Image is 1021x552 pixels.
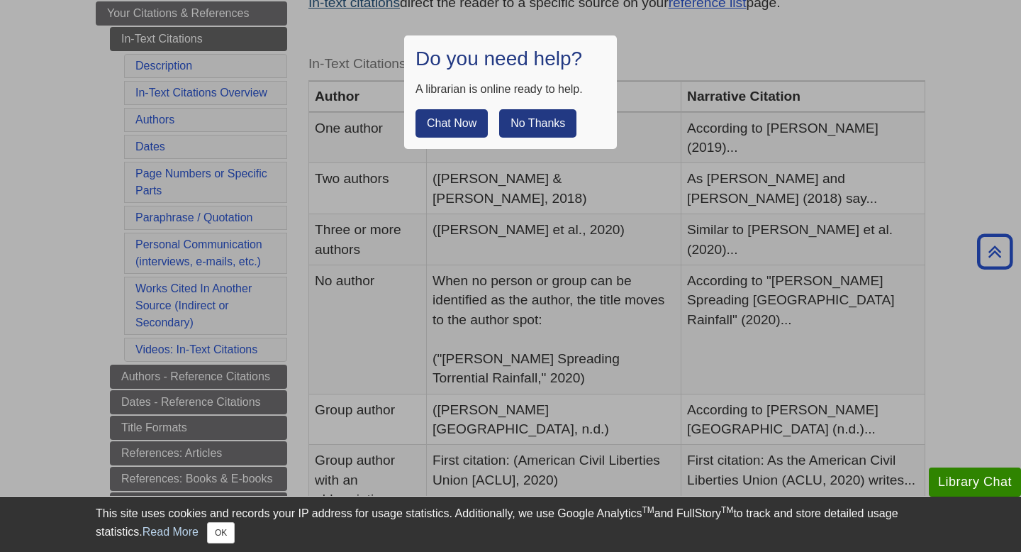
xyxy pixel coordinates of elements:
[415,47,606,71] h1: Do you need help?
[642,505,654,515] sup: TM
[929,468,1021,497] button: Library Chat
[499,109,576,138] button: No Thanks
[415,109,488,138] button: Chat Now
[143,526,199,538] a: Read More
[415,81,606,98] div: A librarian is online ready to help.
[721,505,733,515] sup: TM
[96,505,925,543] div: This site uses cookies and records your IP address for usage statistics. Additionally, we use Goo...
[207,522,235,543] button: Close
